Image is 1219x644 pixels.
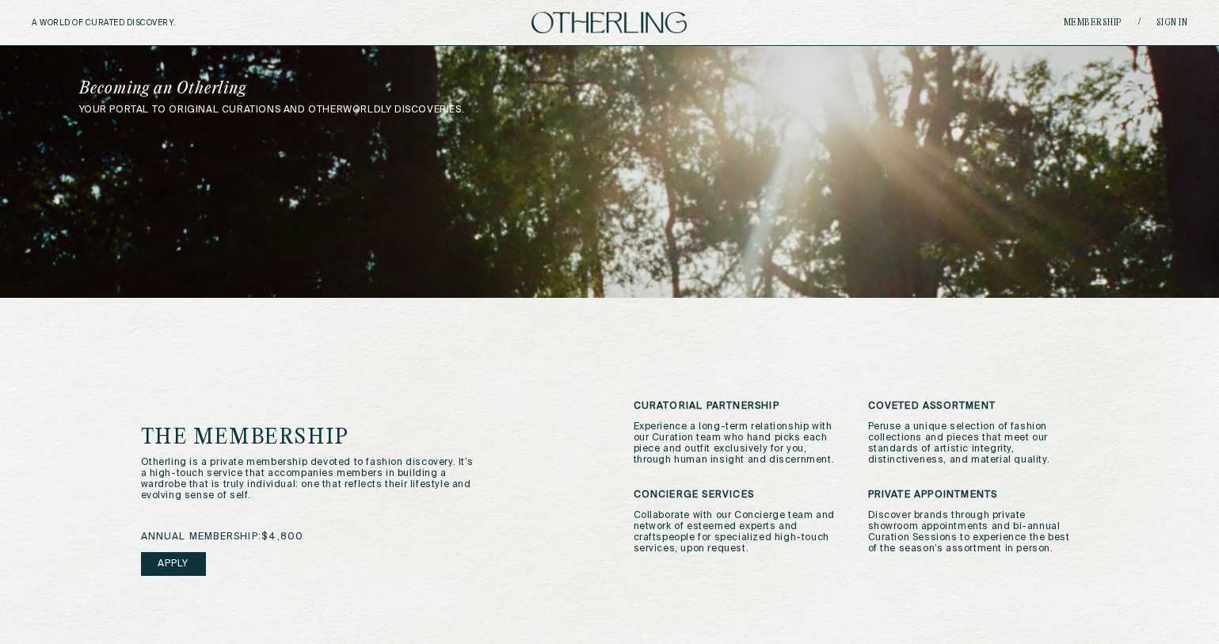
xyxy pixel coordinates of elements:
[141,532,304,543] span: annual membership: $4,800
[141,427,535,449] h1: The Membership
[868,510,1079,554] p: Discover brands through private showroom appointments and bi-annual Curation Sessions to experien...
[1156,18,1188,28] a: Sign in
[141,552,206,576] a: Apply
[634,421,844,466] p: Experience a long-term relationship with our Curation team who hand picks each piece and outfit e...
[79,105,1141,116] p: your portal to original curations and otherworldly discoveries.
[531,12,687,33] img: logo
[141,457,474,501] p: Otherling is a private membership devoted to fashion discovery. It’s a high-touch service that ac...
[32,18,245,28] h5: A WORLD OF CURATED DISCOVERY.
[634,401,844,412] h3: Curatorial Partnership
[79,81,716,97] h1: Becoming an Otherling
[1138,17,1141,29] span: /
[634,490,844,501] h3: Concierge Services
[868,490,1079,501] h3: Private Appointments
[868,421,1079,466] p: Peruse a unique selection of fashion collections and pieces that meet our standards of artistic i...
[868,401,1079,412] h3: Coveted Assortment
[1064,18,1122,28] a: Membership
[634,510,844,554] p: Collaborate with our Concierge team and network of esteemed experts and craftspeople for speciali...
